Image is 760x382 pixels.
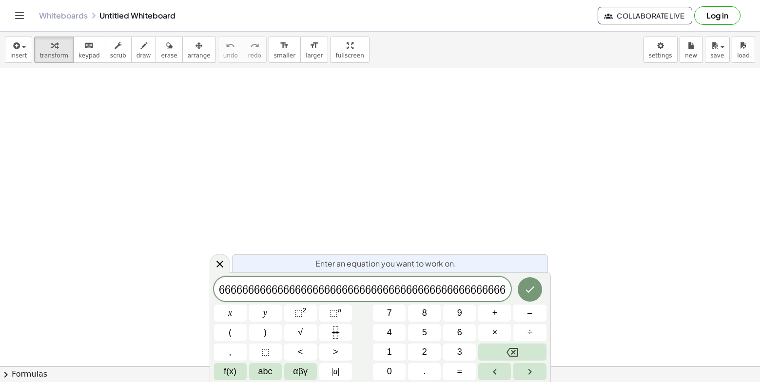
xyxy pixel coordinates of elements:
i: format_size [280,40,289,52]
span: αβγ [293,365,308,378]
span: redo [248,52,261,59]
span: 2 [422,345,427,359]
span: 6 [266,284,272,296]
button: 0 [373,363,406,380]
button: 1 [373,344,406,361]
span: 6 [272,284,277,296]
button: Square root [284,324,317,341]
button: x [214,305,247,322]
span: 6 [488,284,494,296]
i: undo [226,40,235,52]
button: Collaborate Live [598,7,692,24]
button: scrub [105,37,132,63]
i: redo [250,40,259,52]
span: 6 [365,284,371,296]
span: ⬚ [330,308,338,318]
button: 2 [408,344,441,361]
span: 6 [377,284,383,296]
button: ) [249,324,282,341]
span: y [263,306,267,320]
span: 6 [242,284,248,296]
button: 7 [373,305,406,322]
span: 8 [422,306,427,320]
span: 6 [301,284,307,296]
span: – [527,306,532,320]
span: Enter an equation you want to work on. [315,258,456,269]
i: keyboard [84,40,94,52]
button: Equals [443,363,476,380]
span: abc [258,365,273,378]
span: 7 [387,306,392,320]
button: 5 [408,324,441,341]
button: redoredo [243,37,267,63]
span: ( [229,326,232,339]
button: 9 [443,305,476,322]
sup: 2 [303,306,307,314]
span: 6 [359,284,365,296]
i: format_size [310,40,319,52]
button: Greek alphabet [284,363,317,380]
button: undoundo [218,37,243,63]
span: 6 [312,284,318,296]
span: 6 [231,284,236,296]
span: 6 [330,284,336,296]
span: 6 [353,284,359,296]
button: keyboardkeypad [73,37,105,63]
span: 6 [389,284,394,296]
span: 6 [465,284,470,296]
button: Divide [513,324,546,341]
button: erase [156,37,182,63]
button: Fraction [319,324,352,341]
button: format_sizelarger [300,37,328,63]
button: Superscript [319,305,352,322]
span: 6 [248,284,254,296]
span: 6 [283,284,289,296]
span: 6 [500,284,506,296]
span: 6 [482,284,488,296]
span: 6 [457,326,462,339]
span: , [229,345,232,359]
span: 6 [435,284,441,296]
button: . [408,363,441,380]
button: Absolute value [319,363,352,380]
span: 6 [447,284,453,296]
span: 6 [219,284,225,296]
span: 6 [225,284,231,296]
span: f(x) [224,365,236,378]
span: 5 [422,326,427,339]
button: Right arrow [513,363,546,380]
button: Times [478,324,511,341]
span: 6 [371,284,377,296]
span: > [333,345,338,359]
button: Plus [478,305,511,322]
span: 6 [400,284,406,296]
button: format_sizesmaller [269,37,301,63]
span: smaller [274,52,295,59]
span: 6 [476,284,482,296]
button: Backspace [478,344,546,361]
span: √ [298,326,303,339]
button: Squared [284,305,317,322]
button: 3 [443,344,476,361]
span: 6 [424,284,429,296]
span: 6 [470,284,476,296]
span: arrange [188,52,211,59]
span: insert [10,52,27,59]
button: Placeholder [249,344,282,361]
span: scrub [110,52,126,59]
span: ÷ [527,326,532,339]
span: erase [161,52,177,59]
span: draw [136,52,151,59]
span: ⬚ [294,308,303,318]
span: 6 [383,284,389,296]
span: . [423,365,426,378]
span: 4 [387,326,392,339]
span: fullscreen [335,52,364,59]
button: Left arrow [478,363,511,380]
span: 6 [406,284,412,296]
span: 6 [307,284,312,296]
span: 6 [441,284,447,296]
span: 1 [387,345,392,359]
span: 6 [236,284,242,296]
button: ( [214,324,247,341]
